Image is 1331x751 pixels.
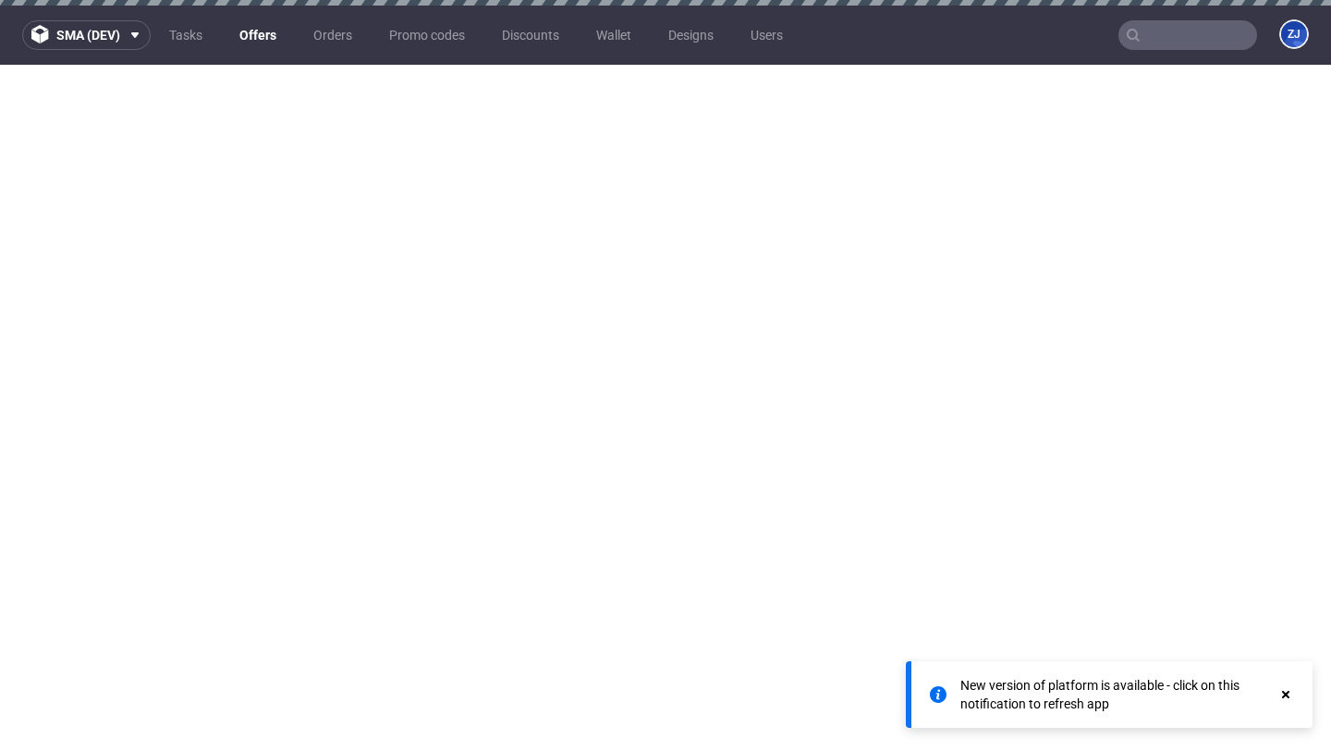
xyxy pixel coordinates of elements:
a: Wallet [585,20,642,50]
span: sma (dev) [56,29,120,42]
div: New version of platform is available - click on this notification to refresh app [960,676,1277,713]
a: Promo codes [378,20,476,50]
figcaption: ZJ [1281,21,1307,47]
button: sma (dev) [22,20,151,50]
a: Designs [657,20,725,50]
a: Users [739,20,794,50]
a: Discounts [491,20,570,50]
a: Orders [302,20,363,50]
a: Offers [228,20,287,50]
a: Tasks [158,20,214,50]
